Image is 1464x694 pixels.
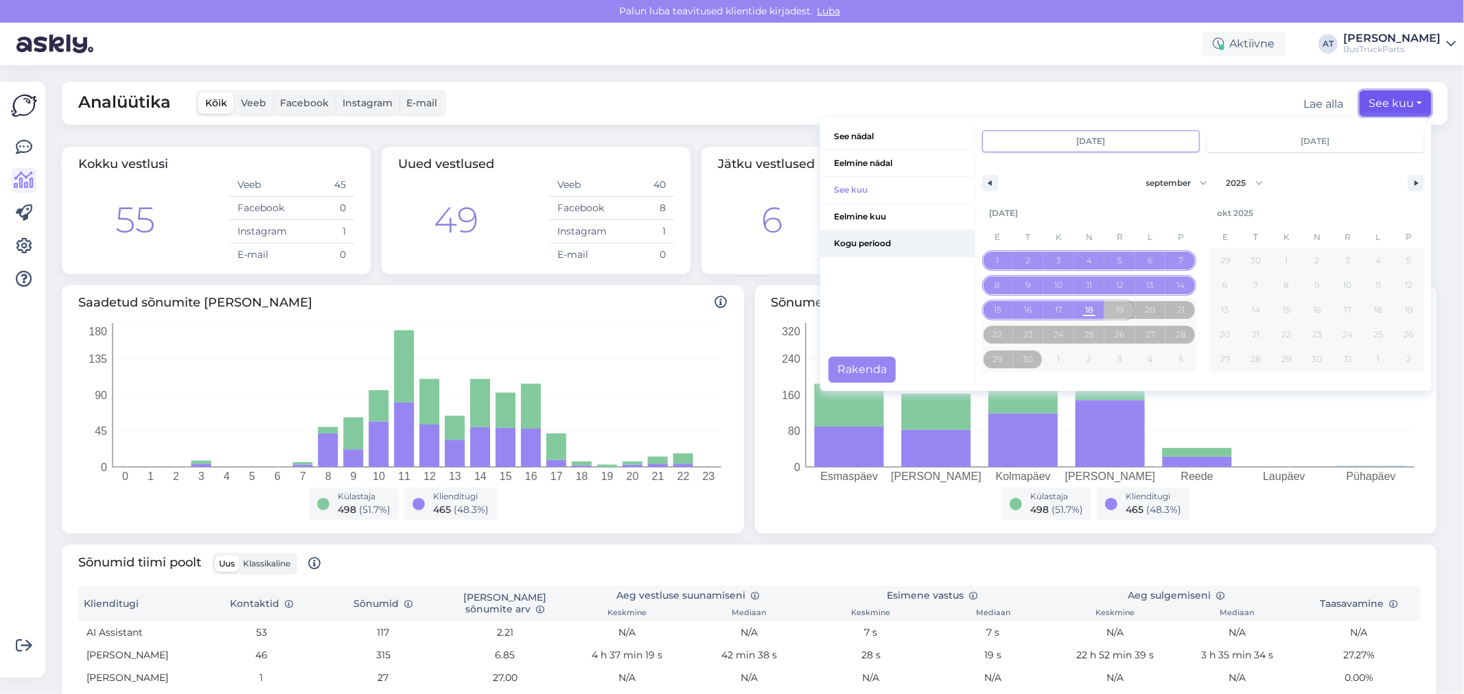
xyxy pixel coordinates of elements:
[1043,298,1074,322] button: 17
[434,193,478,247] div: 49
[1210,273,1241,298] button: 6
[1281,347,1291,372] span: 29
[1074,273,1105,298] button: 11
[612,197,674,220] td: 8
[1055,298,1062,322] span: 17
[612,173,674,197] td: 40
[1343,44,1441,55] div: BusTruckParts
[1271,273,1302,298] button: 8
[810,606,932,621] th: Keskmine
[78,294,728,312] span: Saadetud sõnumite [PERSON_NAME]
[1220,347,1230,372] span: 27
[1271,347,1302,372] button: 29
[95,390,107,401] tspan: 90
[292,197,354,220] td: 0
[1210,322,1241,347] button: 20
[1241,273,1272,298] button: 7
[474,470,487,482] tspan: 14
[794,462,800,473] tspan: 0
[982,273,1013,298] button: 8
[78,621,200,644] td: AI Assistant
[325,470,332,482] tspan: 8
[1263,470,1305,482] tspan: Laupäev
[688,621,811,644] td: N/A
[1117,248,1122,273] span: 5
[982,200,1196,226] div: [DATE]
[996,248,999,273] span: 1
[782,326,800,337] tspan: 320
[1374,298,1382,322] span: 18
[1298,621,1420,644] td: N/A
[1126,503,1143,516] span: 465
[243,558,290,569] span: Klassikaline
[1023,322,1033,347] span: 23
[444,586,566,621] th: [PERSON_NAME] sõnumite arv
[688,667,811,689] td: N/A
[810,621,932,644] td: 7 s
[351,470,357,482] tspan: 9
[1373,322,1383,347] span: 25
[1085,298,1093,322] span: 18
[338,490,391,503] div: Külastaja
[1241,226,1272,248] span: T
[1303,96,1343,112] div: Lae alla
[810,586,1054,606] th: Esimene vastus
[982,226,1013,248] span: E
[771,294,1421,312] span: Sõnumeid kokku nädalas
[1220,322,1231,347] span: 20
[576,470,588,482] tspan: 18
[1405,273,1413,298] span: 12
[322,621,444,644] td: 117
[1343,322,1353,347] span: 24
[122,470,128,482] tspan: 0
[1116,298,1124,322] span: 19
[1332,248,1363,273] button: 3
[1393,226,1424,248] span: P
[1332,273,1363,298] button: 10
[1056,248,1061,273] span: 3
[1054,273,1062,298] span: 10
[1285,248,1288,273] span: 1
[1013,298,1044,322] button: 16
[1210,226,1241,248] span: E
[1345,248,1350,273] span: 3
[1344,298,1351,322] span: 17
[1393,248,1424,273] button: 5
[1135,298,1166,322] button: 20
[1363,226,1394,248] span: L
[444,644,566,667] td: 6.85
[1176,644,1298,667] td: 3 h 35 min 34 s
[406,97,437,109] span: E-mail
[78,586,200,621] th: Klienditugi
[449,470,461,482] tspan: 13
[982,322,1013,347] button: 22
[1314,273,1319,298] span: 9
[249,470,255,482] tspan: 5
[1146,298,1156,322] span: 20
[820,177,975,203] span: See kuu
[101,462,107,473] tspan: 0
[549,220,612,243] td: Instagram
[688,644,811,667] td: 42 min 38 s
[1065,470,1155,483] tspan: [PERSON_NAME]
[115,193,155,247] div: 55
[1043,273,1074,298] button: 10
[820,204,975,230] span: Eelmine kuu
[1024,298,1032,322] span: 16
[1283,298,1290,322] span: 15
[1375,273,1381,298] span: 11
[601,470,614,482] tspan: 19
[992,322,1002,347] span: 22
[373,470,385,482] tspan: 10
[1148,248,1153,273] span: 6
[1115,322,1125,347] span: 26
[1298,667,1420,689] td: 0.00%
[229,220,292,243] td: Instagram
[1074,322,1105,347] button: 25
[1332,347,1363,372] button: 31
[718,156,815,171] span: Jätku vestlused
[1332,226,1363,248] span: R
[1023,347,1033,372] span: 30
[1013,273,1044,298] button: 9
[1176,667,1298,689] td: N/A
